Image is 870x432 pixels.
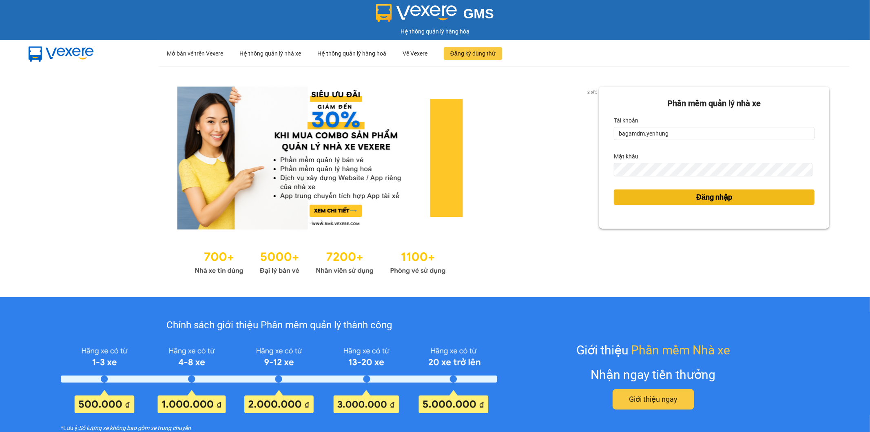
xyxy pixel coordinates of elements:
label: Mật khẩu [614,150,638,163]
button: next slide / item [588,87,599,229]
button: Giới thiệu ngay [613,389,694,410]
button: Đăng nhập [614,189,815,205]
label: Tài khoản [614,114,638,127]
div: Hệ thống quản lý nhà xe [239,40,301,67]
div: Về Vexere [403,40,427,67]
li: slide item 3 [328,220,332,223]
span: Giới thiệu ngay [629,394,677,405]
input: Tài khoản [614,127,815,140]
div: Hệ thống quản lý hàng hóa [2,27,868,36]
div: Mở bán vé trên Vexere [167,40,223,67]
div: Nhận ngay tiền thưởng [591,365,716,384]
span: Đăng ký dùng thử [450,49,496,58]
input: Mật khẩu [614,163,812,176]
div: Chính sách giới thiệu Phần mềm quản lý thành công [61,318,497,333]
button: Đăng ký dùng thử [444,47,502,60]
span: Đăng nhập [696,192,732,203]
li: slide item 2 [319,220,322,223]
img: policy-intruduce-detail.png [61,343,497,414]
img: mbUUG5Q.png [20,40,102,67]
li: slide item 1 [309,220,312,223]
span: Phần mềm Nhà xe [631,341,730,360]
div: Hệ thống quản lý hàng hoá [317,40,386,67]
span: GMS [463,6,494,21]
div: Phần mềm quản lý nhà xe [614,97,815,110]
img: Statistics.png [195,246,446,277]
button: previous slide / item [41,87,52,229]
img: logo 2 [376,4,457,22]
p: 2 of 3 [585,87,599,97]
div: Giới thiệu [576,341,730,360]
a: GMS [376,12,494,19]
